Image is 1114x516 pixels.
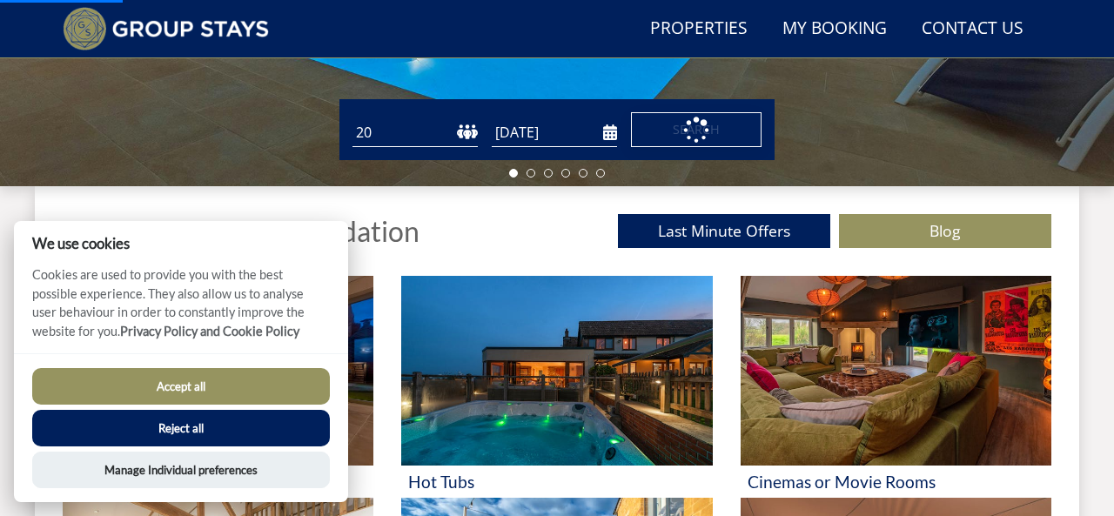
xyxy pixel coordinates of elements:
[63,216,419,246] h1: Large Group Accommodation
[839,214,1051,248] a: Blog
[32,368,330,405] button: Accept all
[32,452,330,488] button: Manage Individual preferences
[63,7,269,50] img: Group Stays
[14,265,348,353] p: Cookies are used to provide you with the best possible experience. They also allow us to analyse ...
[775,10,894,49] a: My Booking
[120,324,299,338] a: Privacy Policy and Cookie Policy
[401,276,712,498] a: 'Hot Tubs' - Large Group Accommodation Holiday Ideas Hot Tubs
[401,276,712,466] img: 'Hot Tubs' - Large Group Accommodation Holiday Ideas
[741,276,1051,466] img: 'Cinemas or Movie Rooms' - Large Group Accommodation Holiday Ideas
[741,276,1051,498] a: 'Cinemas or Movie Rooms' - Large Group Accommodation Holiday Ideas Cinemas or Movie Rooms
[915,10,1030,49] a: Contact Us
[618,214,830,248] a: Last Minute Offers
[492,118,617,147] input: Arrival Date
[643,10,755,49] a: Properties
[673,121,720,137] span: Search
[748,472,1044,491] h3: Cinemas or Movie Rooms
[408,472,705,491] h3: Hot Tubs
[631,112,762,147] button: Search
[14,235,348,251] h2: We use cookies
[32,410,330,446] button: Reject all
